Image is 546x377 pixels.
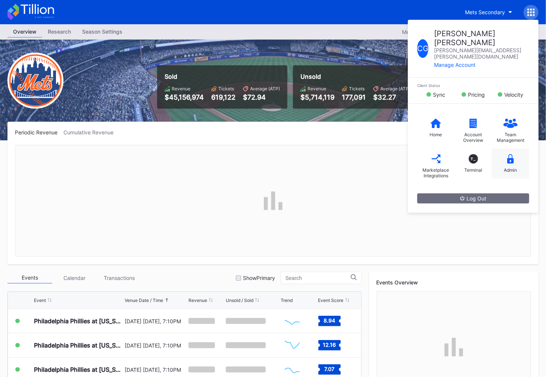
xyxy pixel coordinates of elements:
text: 8.94 [324,317,335,324]
div: T_ [469,154,478,163]
div: 177,091 [342,93,366,101]
div: Philadelphia Phillies at [US_STATE] Mets (SNY Players Pins Featuring [PERSON_NAME], [PERSON_NAME]... [34,342,123,349]
a: Overview [7,26,42,38]
div: Mets Secondary 2025 [402,29,456,35]
div: Tickets [218,86,234,91]
div: Sync [433,91,445,98]
div: $45,156,974 [165,93,204,101]
div: Team Management [496,132,525,143]
div: Average (ATP) [380,86,410,91]
svg: Chart title [281,312,303,330]
div: Research [42,26,77,37]
div: Log Out [460,195,486,202]
svg: Chart title [281,336,303,355]
div: Calendar [52,272,97,284]
div: Account Overview [458,132,488,143]
div: Manage Account [434,62,529,68]
div: $32.27 [373,93,410,101]
div: Pricing [468,91,485,98]
div: [PERSON_NAME][EMAIL_ADDRESS][PERSON_NAME][DOMAIN_NAME] [434,47,529,60]
div: Events [7,272,52,284]
div: Transactions [97,272,142,284]
div: Venue Date / Time [125,297,163,303]
div: Events Overview [377,279,531,286]
text: 12.16 [323,342,336,348]
div: Terminal [464,167,482,173]
div: Unsold [300,73,410,80]
div: Revenue [188,297,207,303]
img: New-York-Mets-Transparent.png [7,53,63,109]
div: [DATE] [DATE], 7:10PM [125,342,187,349]
div: Velocity [504,91,523,98]
button: Mets Secondary 2025 [398,27,467,37]
div: Unsold / Sold [226,297,253,303]
div: Show Primary [243,275,275,281]
div: Event [34,297,46,303]
div: Admin [504,167,517,173]
div: Average (ATP) [250,86,280,91]
div: Periodic Revenue [15,129,63,135]
div: Revenue [172,86,190,91]
div: Philadelphia Phillies at [US_STATE] Mets [34,317,123,325]
button: Log Out [417,193,529,203]
a: Season Settings [77,26,128,38]
div: Cumulative Revenue [63,129,119,135]
input: Search [286,275,351,281]
div: Trend [281,297,293,303]
div: $5,714,119 [300,93,334,101]
div: Sold [165,73,280,80]
div: [PERSON_NAME] [PERSON_NAME] [434,29,529,47]
div: Marketplace Integrations [421,167,451,178]
div: Philadelphia Phillies at [US_STATE] Mets [34,366,123,373]
div: Mets Secondary [465,9,505,15]
button: Mets Secondary [459,5,518,19]
div: Tickets [349,86,365,91]
div: Revenue [308,86,326,91]
div: Season Settings [77,26,128,37]
div: [DATE] [DATE], 7:10PM [125,318,187,324]
div: $72.94 [243,93,280,101]
div: C G [417,39,428,58]
div: Home [430,132,442,137]
div: 619,122 [211,93,235,101]
div: Event Score [318,297,344,303]
div: [DATE] [DATE], 7:10PM [125,367,187,373]
text: 7.07 [324,366,334,372]
a: Research [42,26,77,38]
div: Client Status [417,83,529,88]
